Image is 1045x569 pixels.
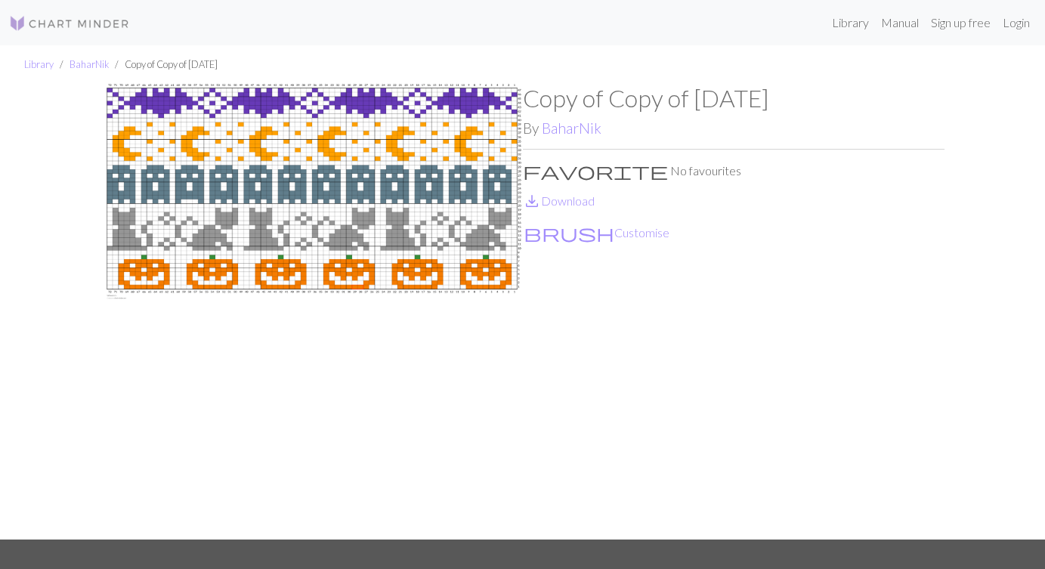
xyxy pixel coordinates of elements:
[925,8,997,38] a: Sign up free
[523,160,668,181] span: favorite
[523,162,668,180] i: Favourite
[70,58,109,70] a: BaharNik
[9,14,130,32] img: Logo
[523,193,595,208] a: DownloadDownload
[826,8,875,38] a: Library
[523,84,945,113] h1: Copy of Copy of [DATE]
[24,58,54,70] a: Library
[997,8,1036,38] a: Login
[101,84,523,539] img: halloween
[524,224,614,242] i: Customise
[523,119,945,137] h2: By
[523,192,541,210] i: Download
[524,222,614,243] span: brush
[875,8,925,38] a: Manual
[542,119,601,137] a: BaharNik
[109,57,218,72] li: Copy of Copy of [DATE]
[523,223,670,243] button: CustomiseCustomise
[523,190,541,212] span: save_alt
[523,162,945,180] p: No favourites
